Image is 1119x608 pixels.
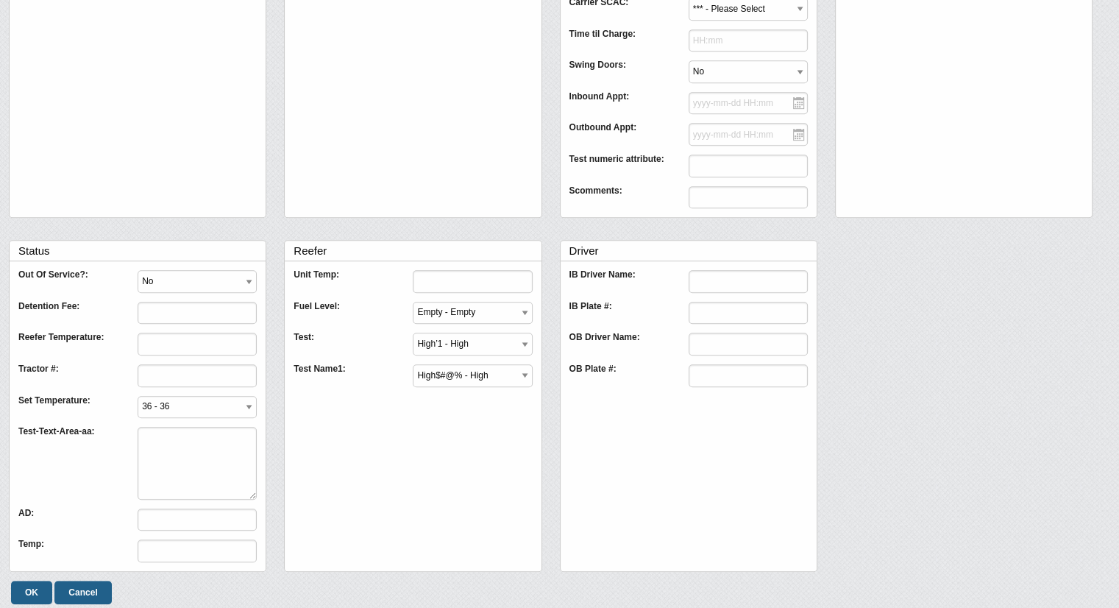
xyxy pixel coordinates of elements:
[569,60,689,83] div: Swing Doors:
[54,581,111,604] a: Cancel
[569,302,689,325] div: IB Plate #:
[569,155,689,177] div: Test numeric attribute:
[569,29,689,52] div: Time til Charge:
[18,427,138,499] div: Test-Text-Area-aa:
[294,270,413,293] div: Unit Temp:
[294,333,413,356] div: Test:
[689,29,808,52] input: HH:mm
[18,396,138,419] div: Set Temperature:
[18,270,138,293] div: Out Of Service?:
[18,241,266,261] label: Status
[18,333,138,356] div: Reefer Temperature:
[569,186,689,209] div: Scomments:
[569,241,817,261] label: Driver
[11,581,52,604] input: OK
[569,364,689,387] div: OB Plate #:
[294,364,413,387] div: Test Name1:
[569,123,689,146] div: Outbound Appt:
[18,509,138,531] div: AD:
[569,92,689,115] div: Inbound Appt:
[18,540,138,562] div: Temp:
[689,92,808,115] input: yyyy-mm-dd HH:mm
[689,123,808,146] input: yyyy-mm-dd HH:mm
[294,241,541,261] label: Reefer
[569,333,689,356] div: OB Driver Name:
[18,364,138,387] div: Tractor #:
[569,270,689,293] div: IB Driver Name:
[294,302,413,325] div: Fuel Level:
[18,302,138,325] div: Detention Fee:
